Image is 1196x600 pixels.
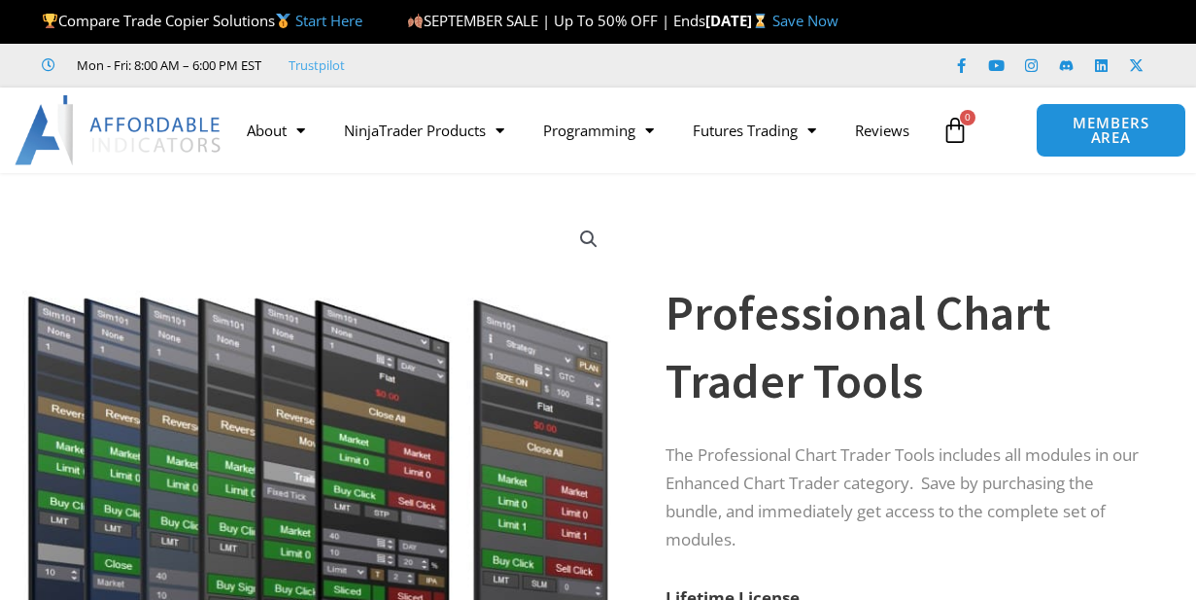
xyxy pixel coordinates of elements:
[43,14,57,28] img: 🏆
[772,11,838,30] a: Save Now
[408,14,423,28] img: 🍂
[1056,116,1166,145] span: MEMBERS AREA
[753,14,768,28] img: ⌛
[227,108,933,153] nav: Menu
[960,110,975,125] span: 0
[15,95,223,165] img: LogoAI | Affordable Indicators – NinjaTrader
[705,11,772,30] strong: [DATE]
[673,108,836,153] a: Futures Trading
[325,108,524,153] a: NinjaTrader Products
[72,53,261,77] span: Mon - Fri: 8:00 AM – 6:00 PM EST
[1036,103,1186,158] a: MEMBERS AREA
[289,53,345,77] a: Trustpilot
[227,108,325,153] a: About
[295,11,362,30] a: Start Here
[407,11,705,30] span: SEPTEMBER SALE | Up To 50% OFF | Ends
[524,108,673,153] a: Programming
[571,222,606,257] a: View full-screen image gallery
[836,108,929,153] a: Reviews
[666,441,1147,554] p: The Professional Chart Trader Tools includes all modules in our Enhanced Chart Trader category. S...
[42,11,362,30] span: Compare Trade Copier Solutions
[276,14,290,28] img: 🥇
[666,279,1147,415] h1: Professional Chart Trader Tools
[912,102,998,159] a: 0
